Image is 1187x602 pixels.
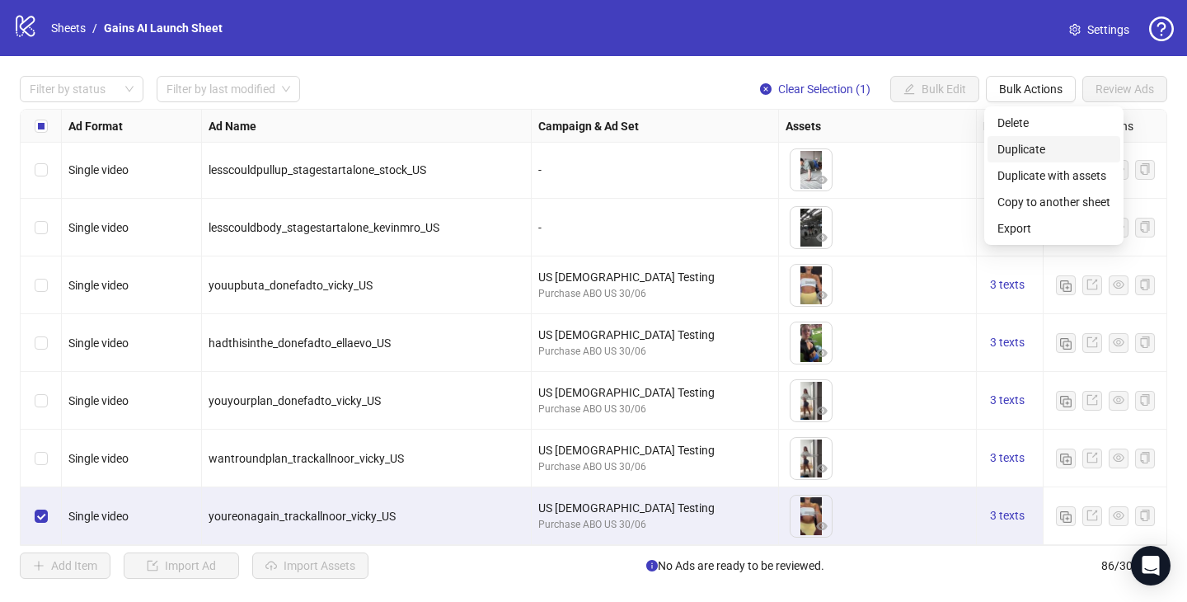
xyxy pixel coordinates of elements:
[983,506,1031,526] button: 3 texts
[791,207,832,248] img: Asset 1
[812,402,832,421] button: Preview
[1101,557,1167,575] span: 86 / 300 items
[812,459,832,479] button: Preview
[972,110,976,142] div: Resize Assets column
[990,336,1025,349] span: 3 texts
[786,117,821,135] strong: Assets
[92,19,97,37] li: /
[997,167,1110,185] span: Duplicate with assets
[1069,24,1081,35] span: setting
[209,336,391,350] span: hadthisinthe_donefadto_ellaevo_US
[1131,546,1171,586] div: Open Intercom Messenger
[990,451,1025,464] span: 3 texts
[538,117,639,135] strong: Campaign & Ad Set
[791,149,832,190] img: Asset 1
[68,279,129,292] span: Single video
[209,510,396,523] span: youreonagain_trackallnoor_vicky_US
[538,499,772,517] div: US [DEMOGRAPHIC_DATA] Testing
[538,219,772,237] div: -
[990,509,1025,522] span: 3 texts
[209,452,404,465] span: wantroundplan_trackallnoor_vicky_US
[1086,394,1098,406] span: export
[538,161,772,179] div: -
[812,517,832,537] button: Preview
[791,438,832,479] img: Asset 1
[646,557,824,575] span: No Ads are ready to be reviewed.
[538,517,772,533] div: Purchase ABO US 30/06
[538,326,772,344] div: US [DEMOGRAPHIC_DATA] Testing
[538,441,772,459] div: US [DEMOGRAPHIC_DATA] Testing
[983,391,1031,411] button: 3 texts
[812,286,832,306] button: Preview
[986,76,1076,102] button: Bulk Actions
[21,110,62,143] div: Select all rows
[990,393,1025,407] span: 3 texts
[1056,506,1076,526] button: Duplicate
[68,336,129,350] span: Single video
[890,76,979,102] button: Bulk Edit
[983,449,1031,468] button: 3 texts
[1149,16,1174,41] span: question-circle
[1113,394,1124,406] span: eye
[812,344,832,364] button: Preview
[791,322,832,364] img: Asset 1
[209,394,381,407] span: youyourplan_donefadto_vicky_US
[21,256,62,314] div: Select row 82
[997,219,1110,238] span: Export
[21,314,62,372] div: Select row 83
[21,141,62,199] div: Select row 80
[1113,336,1124,348] span: eye
[646,560,658,571] span: info-circle
[1113,279,1124,290] span: eye
[760,83,772,95] span: close-circle
[68,394,129,407] span: Single video
[68,221,129,234] span: Single video
[68,510,129,523] span: Single video
[68,163,129,176] span: Single video
[209,221,439,234] span: lesscouldbody_stagestartalone_kevinmro_US
[68,452,129,465] span: Single video
[1056,16,1142,43] a: Settings
[791,496,832,537] img: Asset 1
[816,520,828,532] span: eye
[1086,452,1098,463] span: export
[1086,336,1098,348] span: export
[1056,391,1076,411] button: Duplicate
[21,199,62,256] div: Select row 81
[1082,76,1167,102] button: Review Ads
[983,333,1031,353] button: 3 texts
[252,553,368,579] button: Import Assets
[1056,449,1076,468] button: Duplicate
[816,405,828,416] span: eye
[816,174,828,186] span: eye
[812,171,832,190] button: Preview
[21,372,62,430] div: Select row 84
[816,289,828,301] span: eye
[101,19,226,37] a: Gains AI Launch Sheet
[538,268,772,286] div: US [DEMOGRAPHIC_DATA] Testing
[538,383,772,402] div: US [DEMOGRAPHIC_DATA] Testing
[21,430,62,487] div: Select row 85
[816,232,828,243] span: eye
[997,193,1110,211] span: Copy to another sheet
[209,279,373,292] span: youupbuta_donefadto_vicky_US
[538,286,772,302] div: Purchase ABO US 30/06
[1056,275,1076,295] button: Duplicate
[48,19,89,37] a: Sheets
[774,110,778,142] div: Resize Campaign & Ad Set column
[538,459,772,475] div: Purchase ABO US 30/06
[983,160,1031,180] button: 3 texts
[791,380,832,421] img: Asset 1
[997,140,1110,158] span: Duplicate
[816,347,828,359] span: eye
[124,553,239,579] button: Import Ad
[209,117,256,135] strong: Ad Name
[983,275,1031,295] button: 3 texts
[999,82,1063,96] span: Bulk Actions
[20,553,110,579] button: Add Item
[747,76,884,102] button: Clear Selection (1)
[538,402,772,417] div: Purchase ABO US 30/06
[1113,510,1124,521] span: eye
[538,344,772,360] div: Purchase ABO US 30/06
[990,278,1025,291] span: 3 texts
